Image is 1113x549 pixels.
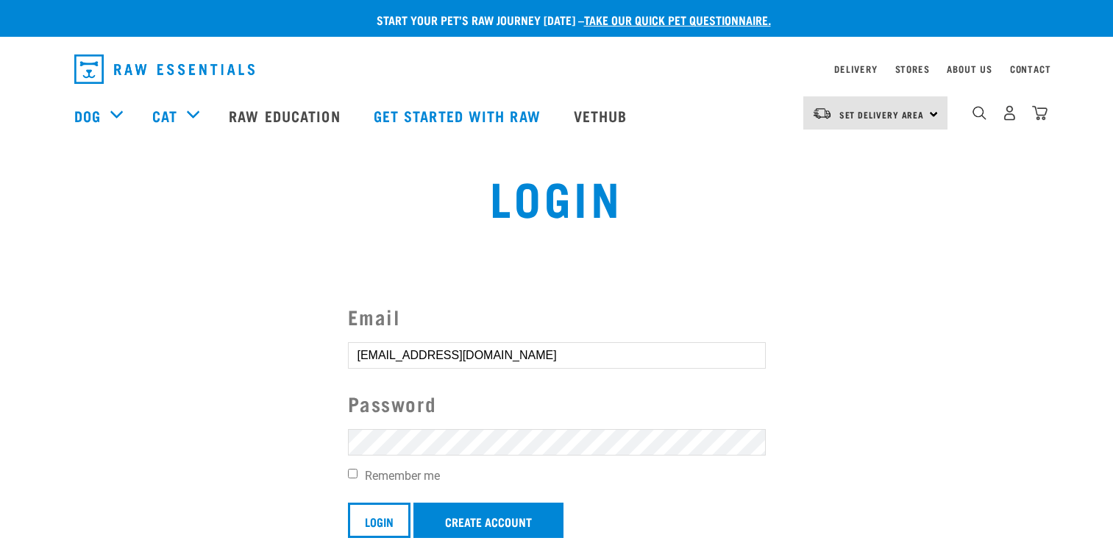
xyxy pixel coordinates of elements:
[63,49,1051,90] nav: dropdown navigation
[348,469,358,478] input: Remember me
[1032,105,1048,121] img: home-icon@2x.png
[348,467,766,485] label: Remember me
[348,302,766,332] label: Email
[152,105,177,127] a: Cat
[413,503,563,538] a: Create Account
[348,389,766,419] label: Password
[895,66,930,71] a: Stores
[74,105,101,127] a: Dog
[1002,105,1017,121] img: user.png
[74,54,255,84] img: Raw Essentials Logo
[214,86,358,145] a: Raw Education
[212,170,901,223] h1: Login
[348,503,410,538] input: Login
[1010,66,1051,71] a: Contact
[839,112,925,117] span: Set Delivery Area
[359,86,559,145] a: Get started with Raw
[947,66,992,71] a: About Us
[834,66,877,71] a: Delivery
[812,107,832,120] img: van-moving.png
[584,16,771,23] a: take our quick pet questionnaire.
[559,86,646,145] a: Vethub
[972,106,986,120] img: home-icon-1@2x.png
